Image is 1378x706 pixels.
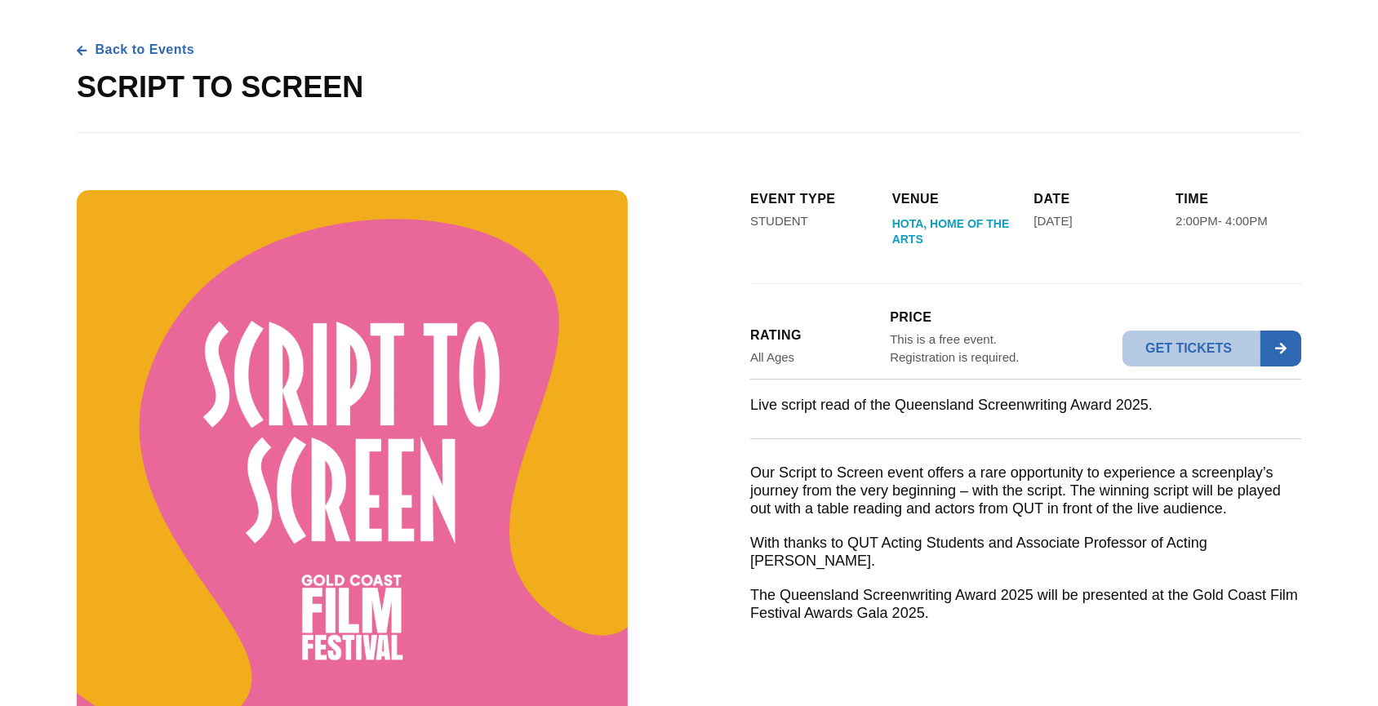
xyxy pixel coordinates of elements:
h5: Price [890,309,1025,326]
p: Our Script to Screen event offers a rare opportunity to experience a screenplay’s journey from th... [750,464,1301,517]
div: This is a free event. Registration is required. [890,331,1025,366]
p: With thanks to QUT Acting Students and Associate Professor of Acting [PERSON_NAME]. [750,534,1301,570]
p: 2:00PM- 4:00PM [1176,212,1268,230]
span: Get tickets [1122,331,1260,366]
h5: Date [1034,190,1160,208]
div: STUDENT [750,212,808,230]
h5: Rating [750,326,886,344]
h1: SCRIPT TO SCREEN [77,67,1301,108]
span: HOTA, Home of the Arts [892,216,1018,251]
h5: Venue [892,190,1018,208]
div: All Ages [750,349,794,366]
div: Live script read of the Queensland Screenwriting Award 2025. [750,396,1153,414]
span: Back to Events [91,41,195,59]
a: Back to Events [77,41,194,59]
div: [DATE] [1034,212,1073,230]
p: The Queensland Screenwriting Award 2025 will be presented at the Gold Coast Film Festival Awards ... [750,586,1301,622]
a: Get tickets [1122,331,1301,366]
h5: eVENT type [750,190,876,208]
h5: Time [1176,190,1301,208]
